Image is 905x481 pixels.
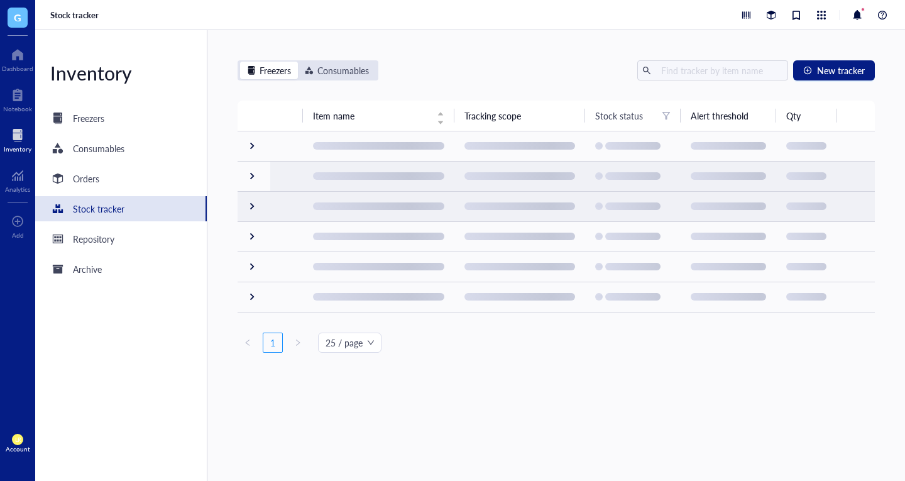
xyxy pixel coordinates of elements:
span: New tracker [817,65,865,75]
a: Repository [35,226,207,252]
a: Freezers [35,106,207,131]
a: 1 [263,333,282,352]
a: Notebook [3,85,32,113]
button: right [288,333,308,353]
a: Orders [35,166,207,191]
span: Item name [313,109,429,123]
div: Add [12,231,24,239]
div: Freezers [240,62,298,79]
li: Next Page [288,333,308,353]
div: Consumables [317,64,369,77]
div: segmented control [238,60,378,80]
a: Consumables [35,136,207,161]
a: Analytics [5,165,30,193]
span: right [294,339,302,346]
th: Qty [776,101,836,131]
div: Orders [73,172,99,185]
span: LR [14,436,21,443]
span: G [14,9,21,25]
input: Find tracker by item name [656,61,783,80]
div: Stock tracker [73,202,124,216]
div: Notebook [3,105,32,113]
div: Stock status [595,109,643,123]
th: Item name [303,101,454,131]
th: Alert threshold [681,101,776,131]
a: Stock tracker [35,196,207,221]
div: Freezers [260,64,291,77]
div: Inventory [4,145,31,153]
div: Archive [73,262,102,276]
div: Dashboard [2,65,33,72]
div: Consumables [298,62,376,79]
div: Inventory [35,60,207,86]
a: Inventory [4,125,31,153]
div: Analytics [5,185,30,193]
button: New tracker [793,60,875,80]
a: Dashboard [2,45,33,72]
a: Stock tracker [50,9,101,21]
div: Freezers [73,111,104,125]
li: Previous Page [238,333,258,353]
th: Tracking scope [454,101,586,131]
div: Repository [73,232,114,246]
div: Page Size [318,333,381,353]
span: 25 / page [326,333,374,352]
div: Account [6,445,30,453]
span: left [244,339,251,346]
div: Consumables [73,141,124,155]
a: Archive [35,257,207,282]
li: 1 [263,333,283,353]
button: left [238,333,258,353]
